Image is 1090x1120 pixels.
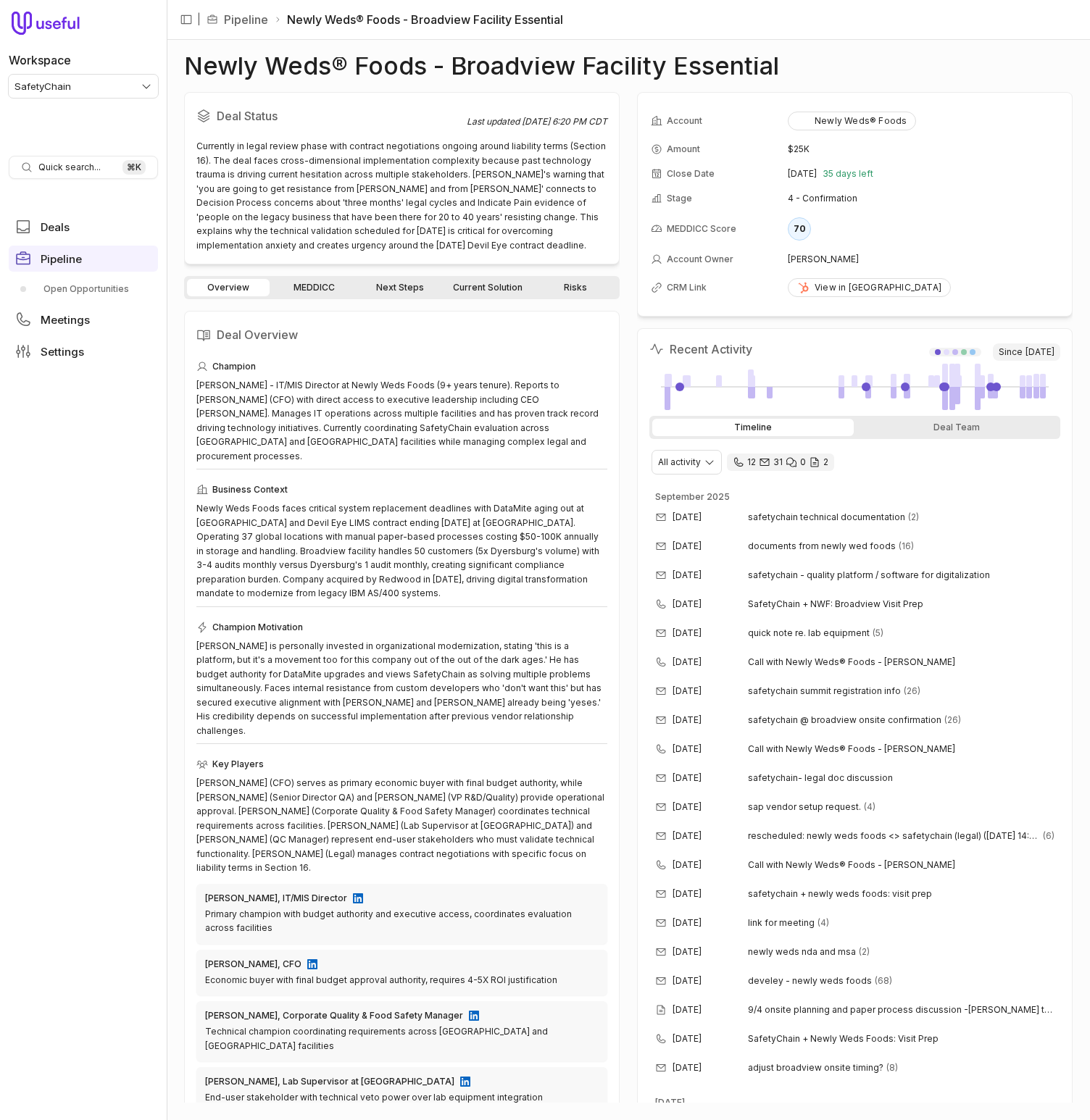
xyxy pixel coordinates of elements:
[196,139,607,252] div: Currently in legal review phase with contract negotiations ongoing around liability terms (Sectio...
[307,959,317,969] img: LinkedIn
[353,893,363,903] img: LinkedIn
[9,338,158,364] a: Settings
[748,743,1037,755] span: Call with Newly Weds® Foods - [PERSON_NAME]
[205,1090,599,1105] div: End-user stakeholder with technical veto power over lab equipment integration
[649,340,752,358] h2: Recent Activity
[673,1004,702,1016] time: [DATE]
[196,378,607,463] div: [PERSON_NAME] - IT/MIS Director at Newly Weds Foods (9+ years tenure). Reports to [PERSON_NAME] (...
[748,714,941,726] span: safetychain @ broadview onsite confirmation
[667,254,733,265] span: Account Owner
[1043,830,1054,842] span: 6 emails in thread
[9,214,158,240] a: Deals
[788,138,1059,161] td: $25K
[667,143,700,155] span: Amount
[748,917,815,929] span: link for meeting
[748,685,901,697] span: safetychain summit registration info
[673,975,702,987] time: [DATE]
[534,279,617,296] a: Risks
[673,656,702,668] time: [DATE]
[788,168,817,180] time: [DATE]
[788,187,1059,210] td: 4 - Confirmation
[673,830,702,842] time: [DATE]
[748,946,856,958] span: newly weds nda and msa
[673,714,702,726] time: [DATE]
[673,511,702,523] time: [DATE]
[274,11,563,28] li: Newly Weds® Foods - Broadview Facility Essential
[205,893,347,904] div: [PERSON_NAME], IT/MIS Director
[41,254,82,264] span: Pipeline
[41,222,70,233] span: Deals
[184,57,779,75] h1: Newly Weds® Foods - Broadview Facility Essential
[9,51,71,69] label: Workspace
[9,306,158,333] a: Meetings
[748,859,1037,871] span: Call with Newly Weds® Foods - [PERSON_NAME]
[797,282,941,293] div: View in [GEOGRAPHIC_DATA]
[196,358,607,375] div: Champion
[467,116,607,128] div: Last updated
[748,888,932,900] span: safetychain + newly weds foods: visit prep
[667,223,736,235] span: MEDDICC Score
[9,277,158,301] div: Pipeline submenu
[904,685,920,697] span: 26 emails in thread
[196,501,607,601] div: Newly Weds Foods faces critical system replacement deadlines with DataMite aging out at [GEOGRAPH...
[196,323,607,346] h2: Deal Overview
[673,598,702,610] time: [DATE]
[673,1033,702,1045] time: [DATE]
[673,859,702,871] time: [DATE]
[196,481,607,498] div: Business Context
[205,1024,599,1053] div: Technical champion coordinating requirements across [GEOGRAPHIC_DATA] and [GEOGRAPHIC_DATA] facil...
[673,1062,702,1074] time: [DATE]
[748,540,896,552] span: documents from newly wed foods
[41,314,90,325] span: Meetings
[673,772,702,784] time: [DATE]
[667,193,692,204] span: Stage
[748,975,872,987] span: develey - newly weds foods
[655,1097,685,1108] time: [DATE]
[205,907,599,935] div: Primary champion with budget authority and executive access, coordinates evaluation across facili...
[9,277,158,301] a: Open Opportunities
[196,639,607,738] div: [PERSON_NAME] is personally invested in organizational modernization, stating 'this is a platform...
[205,1076,454,1087] div: [PERSON_NAME], Lab Supervisor at [GEOGRAPHIC_DATA]
[187,279,270,296] a: Overview
[748,598,1037,610] span: SafetyChain + NWF: Broadview Visit Prep
[655,491,730,502] time: September 2025
[469,1011,479,1021] img: LinkedIn
[788,217,811,241] div: 70
[196,619,607,636] div: Champion Motivation
[673,540,702,552] time: [DATE]
[797,115,907,127] div: Newly Weds® Foods
[460,1077,470,1087] img: LinkedIn
[823,168,873,180] span: 35 days left
[41,346,84,357] span: Settings
[748,1004,1054,1016] span: 9/4 onsite planning and paper process discussion -[PERSON_NAME] to send NDA with legal entity det...
[652,419,854,436] div: Timeline
[224,11,268,28] a: Pipeline
[727,454,834,471] div: 12 calls and 31 email threads
[748,801,861,813] span: sap vendor setup request.
[197,11,201,28] span: |
[196,104,467,128] h2: Deal Status
[673,888,702,900] time: [DATE]
[444,279,531,296] a: Current Solution
[667,168,715,180] span: Close Date
[857,419,1058,436] div: Deal Team
[175,9,197,30] button: Collapse sidebar
[873,627,883,639] span: 5 emails in thread
[748,1033,1037,1045] span: SafetyChain + Newly Weds Foods: Visit Prep
[205,973,599,987] div: Economic buyer with final budget approval authority, requires 4-5X ROI justification
[748,830,1040,842] span: rescheduled: newly weds foods <> safetychain (legal) ([DATE] 14:00 edt in [URL][DOMAIN_NAME])
[122,160,146,175] kbd: ⌘ K
[667,115,702,127] span: Account
[673,685,702,697] time: [DATE]
[788,112,916,130] button: Newly Weds® Foods
[673,743,702,755] time: [DATE]
[748,772,893,784] span: safetychain- legal doc discussion
[673,569,702,581] time: [DATE]
[859,946,870,958] span: 2 emails in thread
[196,756,607,773] div: Key Players
[899,540,914,552] span: 16 emails in thread
[748,511,905,523] span: safetychain technical documentation
[359,279,441,296] a: Next Steps
[864,801,875,813] span: 4 emails in thread
[908,511,919,523] span: 2 emails in thread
